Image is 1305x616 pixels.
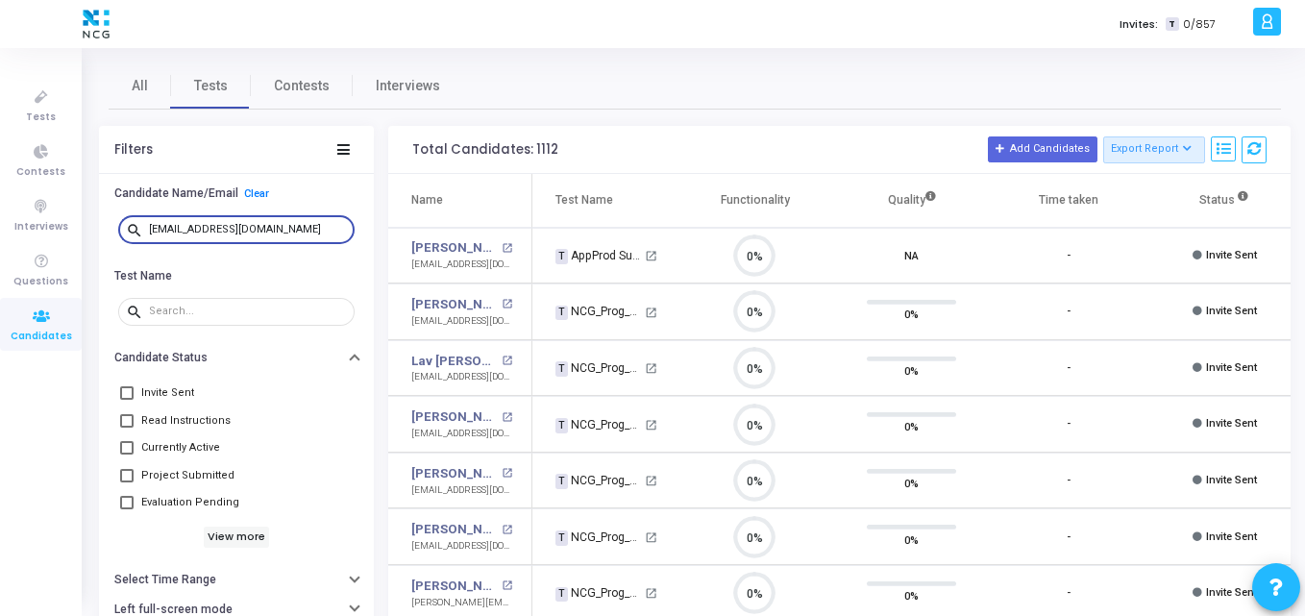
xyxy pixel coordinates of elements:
h6: Test Name [114,269,172,283]
span: T [555,587,568,603]
a: Lav [PERSON_NAME] [411,352,497,371]
div: NCG_Prog_JavaFS_2025_Test [555,472,642,489]
span: Contests [16,164,65,181]
div: Name [411,189,443,210]
h6: Candidate Name/Email [114,186,238,201]
mat-icon: open_in_new [645,250,657,262]
span: Currently Active [141,436,220,459]
span: Invite Sent [1206,417,1257,430]
img: logo [78,5,114,43]
div: [EMAIL_ADDRESS][DOMAIN_NAME] [411,370,512,384]
span: 0% [904,361,919,381]
span: Invite Sent [1206,361,1257,374]
span: Interviews [14,219,68,235]
h6: Candidate Status [114,351,208,365]
span: Read Instructions [141,409,231,432]
span: Invite Sent [1206,530,1257,543]
span: Invite Sent [1206,586,1257,599]
mat-icon: open_in_new [502,525,512,535]
div: - [1067,248,1071,264]
div: - [1067,416,1071,432]
span: Interviews [376,76,440,96]
div: Time taken [1039,189,1098,210]
span: Candidates [11,329,72,345]
div: [EMAIL_ADDRESS][DOMAIN_NAME] [411,539,512,554]
div: [EMAIL_ADDRESS][DOMAIN_NAME] [411,427,512,441]
button: Candidate Name/EmailClear [99,179,374,209]
span: T [555,361,568,377]
span: Invite Sent [1206,474,1257,486]
mat-icon: search [126,303,149,320]
div: [PERSON_NAME][EMAIL_ADDRESS][DOMAIN_NAME] [411,596,512,610]
mat-icon: search [126,221,149,238]
div: NCG_Prog_JavaFS_2025_Test [555,584,642,602]
mat-icon: open_in_new [645,587,657,600]
button: Candidate Status [99,343,374,373]
div: - [1067,473,1071,489]
div: [EMAIL_ADDRESS][DOMAIN_NAME] [411,314,512,329]
a: [PERSON_NAME] [411,464,497,483]
button: Test Name [99,260,374,290]
a: [PERSON_NAME] [411,238,497,258]
span: Contests [274,76,330,96]
button: Add Candidates [988,136,1097,161]
div: - [1067,530,1071,546]
button: Export Report [1103,136,1206,163]
span: 0% [904,530,919,549]
th: Test Name [532,174,677,228]
h6: View more [204,527,270,548]
span: 0/857 [1183,16,1216,33]
a: [PERSON_NAME] [411,520,497,539]
mat-icon: open_in_new [502,580,512,591]
span: Tests [26,110,56,126]
button: Select Time Range [99,565,374,595]
th: Quality [833,174,990,228]
span: Tests [194,76,228,96]
th: Status [1146,174,1303,228]
span: T [555,418,568,433]
div: AppProd Support_NCG_L3 [555,247,642,264]
span: Project Submitted [141,464,234,487]
span: T [555,530,568,546]
span: Invite Sent [1206,249,1257,261]
span: Invite Sent [141,382,194,405]
div: NCG_Prog_JavaFS_2025_Test [555,303,642,320]
mat-icon: open_in_new [502,299,512,309]
mat-icon: open_in_new [502,243,512,254]
input: Search... [149,306,347,317]
mat-icon: open_in_new [502,468,512,479]
span: 0% [904,417,919,436]
a: [PERSON_NAME] [411,295,497,314]
th: Functionality [677,174,833,228]
div: NCG_Prog_JavaFS_2025_Test [555,359,642,377]
mat-icon: open_in_new [502,356,512,366]
a: Clear [244,187,269,200]
a: [PERSON_NAME] [411,407,497,427]
div: [EMAIL_ADDRESS][DOMAIN_NAME] [411,258,512,272]
span: T [555,474,568,489]
div: - [1067,585,1071,602]
span: NA [904,246,919,265]
span: Invite Sent [1206,305,1257,317]
span: T [555,249,568,264]
span: 0% [904,586,919,605]
div: Filters [114,142,153,158]
div: NCG_Prog_JavaFS_2025_Test [555,529,642,546]
div: - [1067,304,1071,320]
div: - [1067,360,1071,377]
mat-icon: open_in_new [502,412,512,423]
h6: Select Time Range [114,573,216,587]
mat-icon: open_in_new [645,531,657,544]
span: All [132,76,148,96]
mat-icon: open_in_new [645,362,657,375]
span: Questions [13,274,68,290]
span: T [555,306,568,321]
div: Total Candidates: 1112 [412,142,558,158]
div: [EMAIL_ADDRESS][DOMAIN_NAME] [411,483,512,498]
span: 0% [904,305,919,324]
span: Evaluation Pending [141,491,239,514]
label: Invites: [1120,16,1158,33]
div: NCG_Prog_JavaFS_2025_Test [555,416,642,433]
